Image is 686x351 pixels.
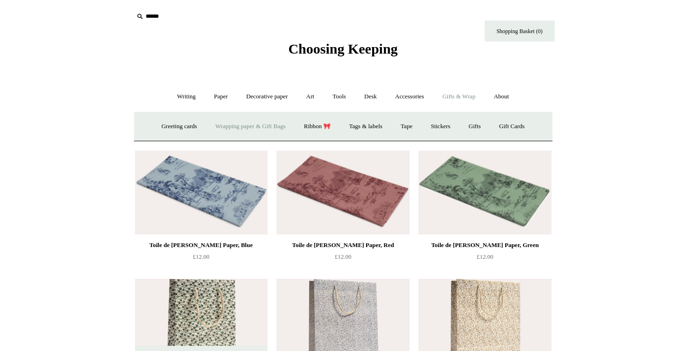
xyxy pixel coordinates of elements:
a: Wrapping paper & Gift Bags [207,114,294,139]
a: Accessories [387,84,432,109]
a: Gifts & Wrap [434,84,484,109]
a: Tools [324,84,354,109]
a: Toile de Jouy Tissue Paper, Blue Toile de Jouy Tissue Paper, Blue [135,151,268,234]
a: Shopping Basket (0) [485,21,555,41]
a: Toile de Jouy Tissue Paper, Green Toile de Jouy Tissue Paper, Green [418,151,551,234]
a: Tags & labels [341,114,391,139]
span: £12.00 [477,253,494,260]
a: Toile de [PERSON_NAME] Paper, Blue £12.00 [135,240,268,278]
a: Toile de [PERSON_NAME] Paper, Red £12.00 [276,240,409,278]
div: Toile de [PERSON_NAME] Paper, Green [421,240,549,251]
a: Decorative paper [238,84,296,109]
a: Choosing Keeping [288,48,397,55]
div: Toile de [PERSON_NAME] Paper, Blue [137,240,265,251]
a: Ribbon 🎀 [296,114,339,139]
a: Paper [205,84,236,109]
a: Stickers [422,114,459,139]
a: Desk [356,84,385,109]
span: £12.00 [193,253,210,260]
img: Toile de Jouy Tissue Paper, Blue [135,151,268,234]
span: Choosing Keeping [288,41,397,56]
a: Art [298,84,323,109]
a: Toile de Jouy Tissue Paper, Red Toile de Jouy Tissue Paper, Red [276,151,409,234]
a: Greeting cards [153,114,205,139]
a: Tape [392,114,421,139]
a: Gifts [460,114,489,139]
img: Toile de Jouy Tissue Paper, Red [276,151,409,234]
a: Gift Cards [491,114,533,139]
span: £12.00 [335,253,352,260]
a: Toile de [PERSON_NAME] Paper, Green £12.00 [418,240,551,278]
a: Writing [169,84,204,109]
a: About [485,84,517,109]
img: Toile de Jouy Tissue Paper, Green [418,151,551,234]
div: Toile de [PERSON_NAME] Paper, Red [279,240,407,251]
